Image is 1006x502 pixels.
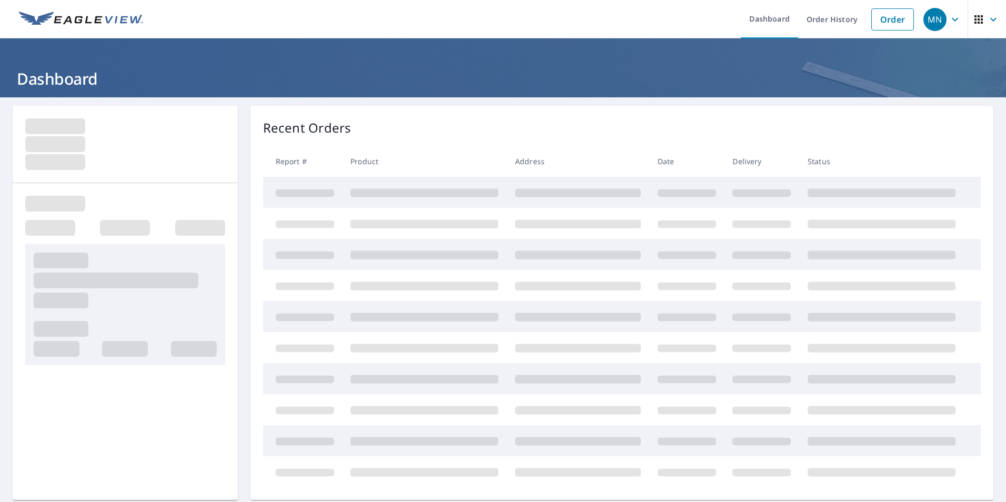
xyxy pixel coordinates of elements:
th: Status [799,146,964,177]
th: Delivery [724,146,799,177]
div: MN [923,8,947,31]
th: Address [507,146,649,177]
h1: Dashboard [13,68,993,89]
th: Date [649,146,725,177]
th: Product [342,146,507,177]
th: Report # [263,146,343,177]
img: EV Logo [19,12,143,27]
a: Order [871,8,914,31]
p: Recent Orders [263,118,351,137]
